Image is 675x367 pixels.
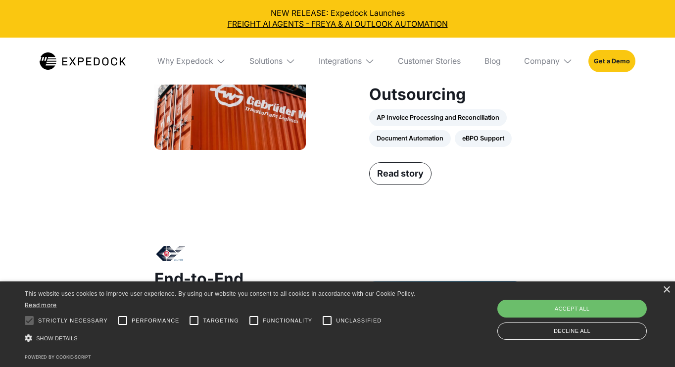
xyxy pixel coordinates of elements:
span: Show details [36,335,78,341]
a: Powered by cookie-script [25,354,91,360]
a: Read story [369,162,432,185]
a: FREIGHT AI AGENTS - FREYA & AI OUTLOOK AUTOMATION [8,19,667,30]
a: Blog [477,38,509,85]
span: Targeting [203,317,239,325]
div: Close [663,286,670,294]
iframe: Chat Widget [626,320,675,367]
div: Why Expedock [149,38,234,85]
span: Strictly necessary [38,317,108,325]
div: Solutions [249,56,283,66]
span: Functionality [263,317,312,325]
span: Performance [132,317,180,325]
a: Get a Demo [588,50,635,73]
div: Decline all [497,322,647,340]
div: Integrations [319,56,362,66]
div: Accept all [497,300,647,318]
div: Show details [25,332,432,346]
a: Read more [25,301,57,309]
a: Customer Stories [390,38,469,85]
span: Unclassified [336,317,382,325]
span: This website uses cookies to improve user experience. By using our website you consent to all coo... [25,290,415,297]
div: Why Expedock [157,56,213,66]
div: Company [524,56,560,66]
div: Integrations [311,38,382,85]
div: Solutions [241,38,303,85]
div: Company [517,38,580,85]
div: NEW RELEASE: Expedock Launches [8,8,667,30]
